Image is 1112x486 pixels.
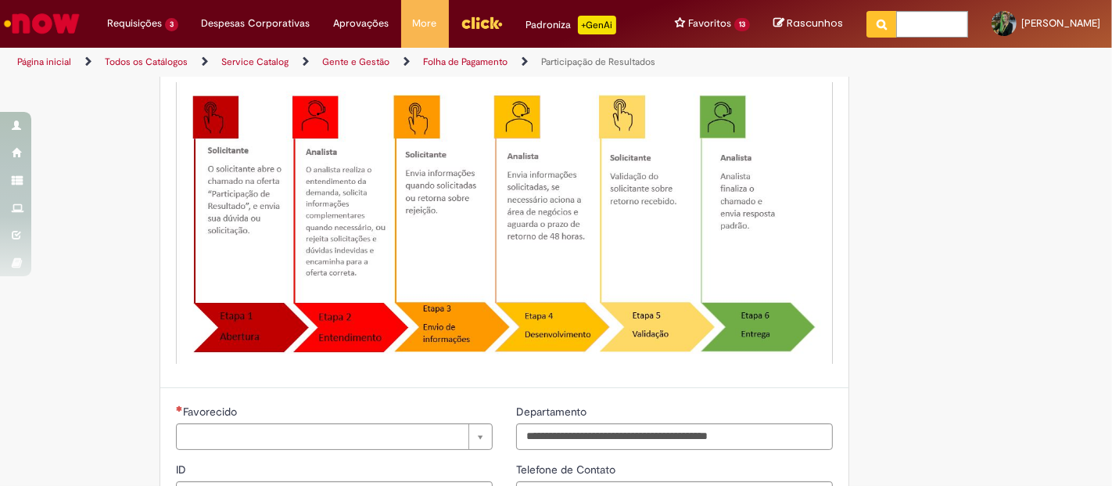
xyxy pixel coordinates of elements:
[334,16,389,31] span: Aprovações
[202,16,310,31] span: Despesas Corporativas
[787,16,843,31] span: Rascunhos
[413,16,437,31] span: More
[541,56,655,68] a: Participação de Resultados
[578,16,616,34] p: +GenAi
[322,56,389,68] a: Gente e Gestão
[526,16,616,34] div: Padroniza
[423,56,508,68] a: Folha de Pagamento
[17,56,71,68] a: Página inicial
[176,423,493,450] a: Limpar campo Favorecido
[1021,16,1100,30] span: [PERSON_NAME]
[461,11,503,34] img: click_logo_yellow_360x200.png
[165,18,178,31] span: 3
[176,405,183,412] span: Necessários
[183,405,240,419] span: Necessários - Favorecido
[516,463,619,477] span: Telefone de Contato
[516,423,833,450] input: Departamento
[176,463,189,477] span: ID
[866,11,897,38] button: Pesquisar
[516,405,590,419] span: Departamento
[105,56,188,68] a: Todos os Catálogos
[688,16,731,31] span: Favoritos
[2,8,82,39] img: ServiceNow
[12,48,730,77] ul: Trilhas de página
[734,18,750,31] span: 13
[773,16,843,31] a: Rascunhos
[221,56,289,68] a: Service Catalog
[107,16,162,31] span: Requisições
